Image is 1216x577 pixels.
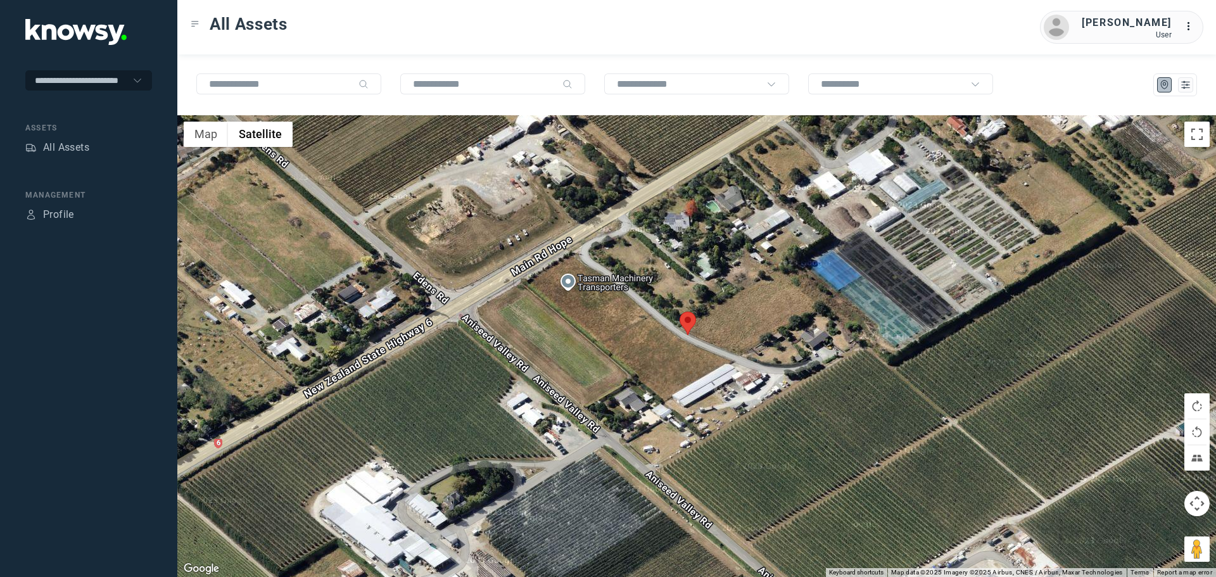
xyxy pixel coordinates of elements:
div: All Assets [43,140,89,155]
button: Rotate map counterclockwise [1184,419,1210,445]
img: Google [180,561,222,577]
img: Application Logo [25,19,127,45]
div: Search [562,79,573,89]
span: All Assets [210,13,288,35]
button: Tilt map [1184,445,1210,471]
tspan: ... [1185,22,1198,31]
a: ProfileProfile [25,207,74,222]
div: Map [1159,79,1170,91]
button: Map camera controls [1184,491,1210,516]
div: : [1184,19,1200,36]
div: : [1184,19,1200,34]
button: Drag Pegman onto the map to open Street View [1184,536,1210,562]
button: Keyboard shortcuts [829,568,883,577]
div: [PERSON_NAME] [1082,15,1172,30]
div: Assets [25,142,37,153]
div: Search [358,79,369,89]
div: Toggle Menu [191,20,199,29]
div: User [1082,30,1172,39]
div: Assets [25,122,152,134]
a: Open this area in Google Maps (opens a new window) [180,561,222,577]
a: Report a map error [1157,569,1212,576]
button: Rotate map clockwise [1184,393,1210,419]
a: AssetsAll Assets [25,140,89,155]
button: Show street map [184,122,228,147]
button: Show satellite imagery [228,122,293,147]
div: Profile [43,207,74,222]
div: List [1180,79,1191,91]
button: Toggle fullscreen view [1184,122,1210,147]
div: Management [25,189,152,201]
a: Terms [1130,569,1149,576]
img: avatar.png [1044,15,1069,40]
span: Map data ©2025 Imagery ©2025 Airbus, CNES / Airbus, Maxar Technologies [891,569,1123,576]
div: Profile [25,209,37,220]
